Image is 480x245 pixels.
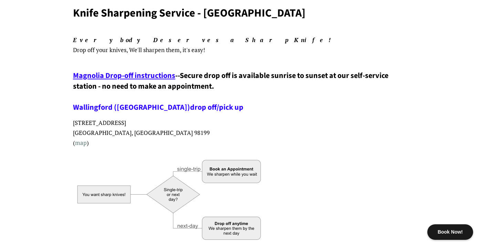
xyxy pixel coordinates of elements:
em: Everybody Deserves a Sharp Knife! [73,36,337,44]
a: Magnolia Drop-off instructions [73,70,175,81]
p: , We'll sharpen them, it's easy! [73,35,407,55]
span: -- [175,70,180,81]
span: Drop off your knives [73,46,126,54]
span: Secure drop off is available sunrise to sunset at our self-service station - no need to make an a... [73,70,388,113]
h1: Knife Sharpening Service - [GEOGRAPHIC_DATA] [73,7,407,20]
div: Book Now! [427,224,473,240]
a: map [75,139,87,147]
a: Wallingford ([GEOGRAPHIC_DATA]) [73,102,190,113]
a: drop off/pick up [190,102,243,113]
span: [STREET_ADDRESS] [GEOGRAPHIC_DATA], [GEOGRAPHIC_DATA] 98199 ( ) [73,119,210,147]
